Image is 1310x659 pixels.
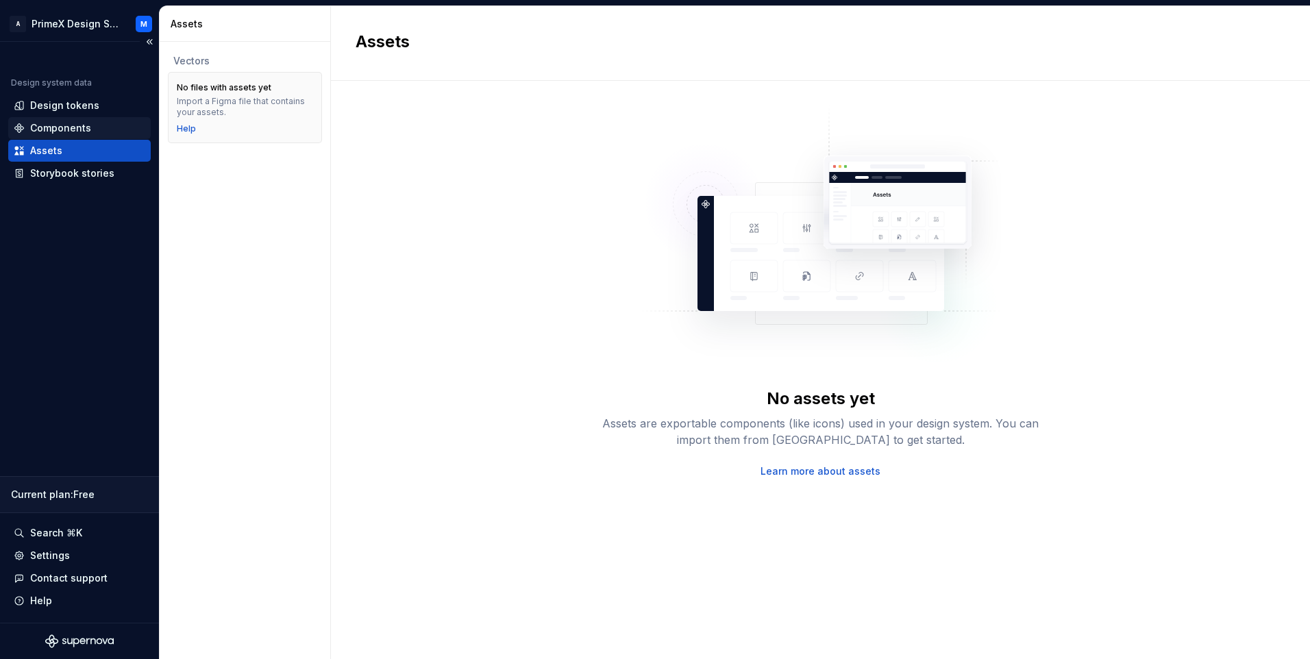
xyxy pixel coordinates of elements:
[173,54,317,68] div: Vectors
[30,99,99,112] div: Design tokens
[30,526,82,540] div: Search ⌘K
[761,464,880,478] a: Learn more about assets
[30,166,114,180] div: Storybook stories
[30,549,70,562] div: Settings
[30,571,108,585] div: Contact support
[30,144,62,158] div: Assets
[8,590,151,612] button: Help
[8,522,151,544] button: Search ⌘K
[8,95,151,116] a: Design tokens
[140,18,147,29] div: M
[177,123,196,134] a: Help
[177,82,271,93] div: No files with assets yet
[32,17,119,31] div: PrimeX Design System
[3,9,156,38] button: APrimeX Design SystemM
[10,16,26,32] div: A
[30,594,52,608] div: Help
[11,488,148,501] div: Current plan : Free
[45,634,114,648] svg: Supernova Logo
[11,77,92,88] div: Design system data
[30,121,91,135] div: Components
[767,388,875,410] div: No assets yet
[8,162,151,184] a: Storybook stories
[140,32,159,51] button: Collapse sidebar
[8,545,151,567] a: Settings
[171,17,325,31] div: Assets
[177,96,313,118] div: Import a Figma file that contains your assets.
[8,567,151,589] button: Contact support
[8,140,151,162] a: Assets
[602,415,1040,448] div: Assets are exportable components (like icons) used in your design system. You can import them fro...
[356,31,1269,53] h2: Assets
[8,117,151,139] a: Components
